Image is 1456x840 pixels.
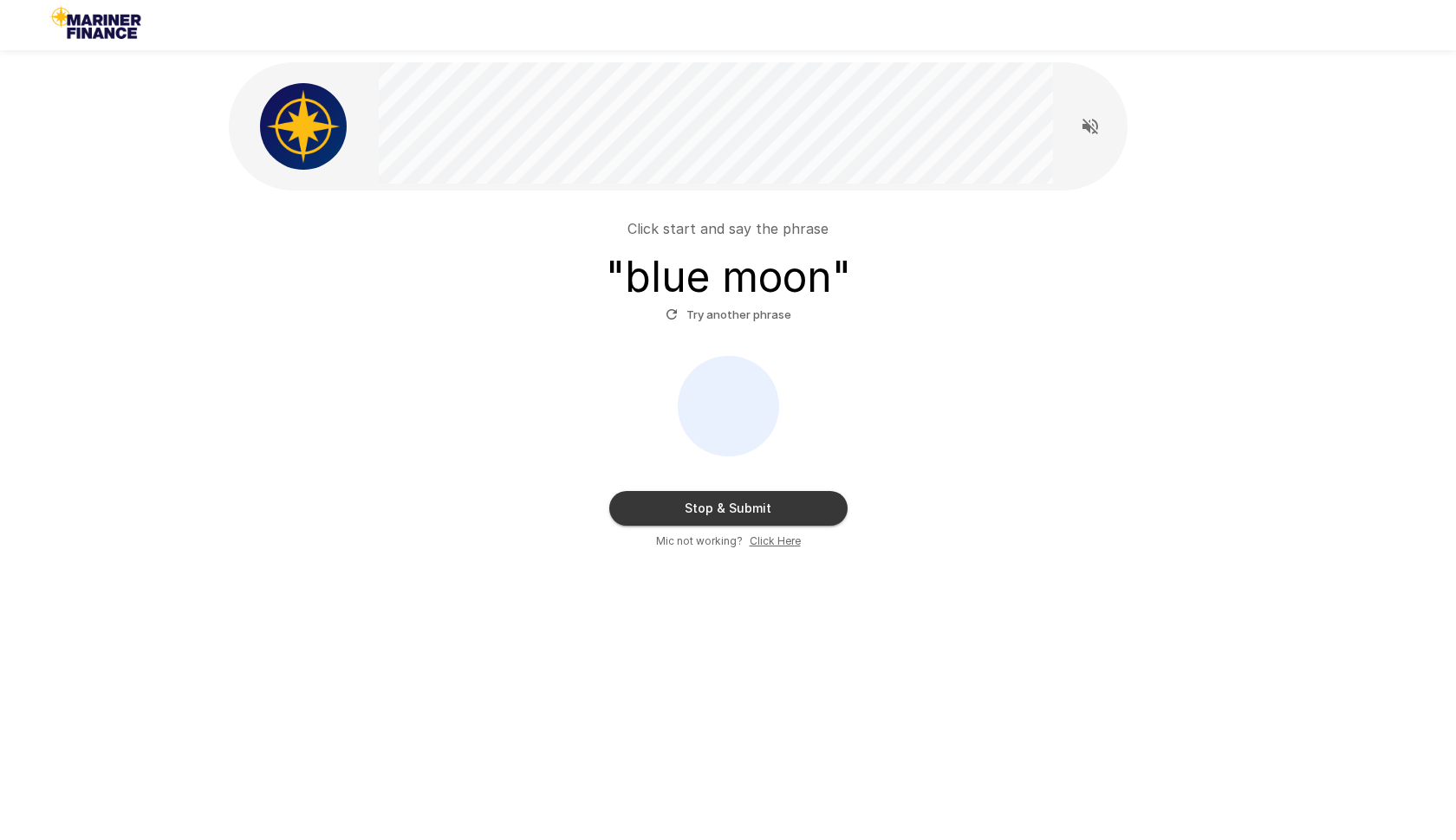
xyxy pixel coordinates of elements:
[1073,109,1108,144] button: Read questions aloud
[750,534,801,547] u: Click Here
[627,218,829,239] p: Click start and say the phrase
[609,491,848,526] button: Stop & Submit
[260,83,347,170] img: mariner_avatar.png
[656,533,743,550] span: Mic not working?
[606,253,851,301] h3: " blue moon "
[661,301,796,328] button: Try another phrase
